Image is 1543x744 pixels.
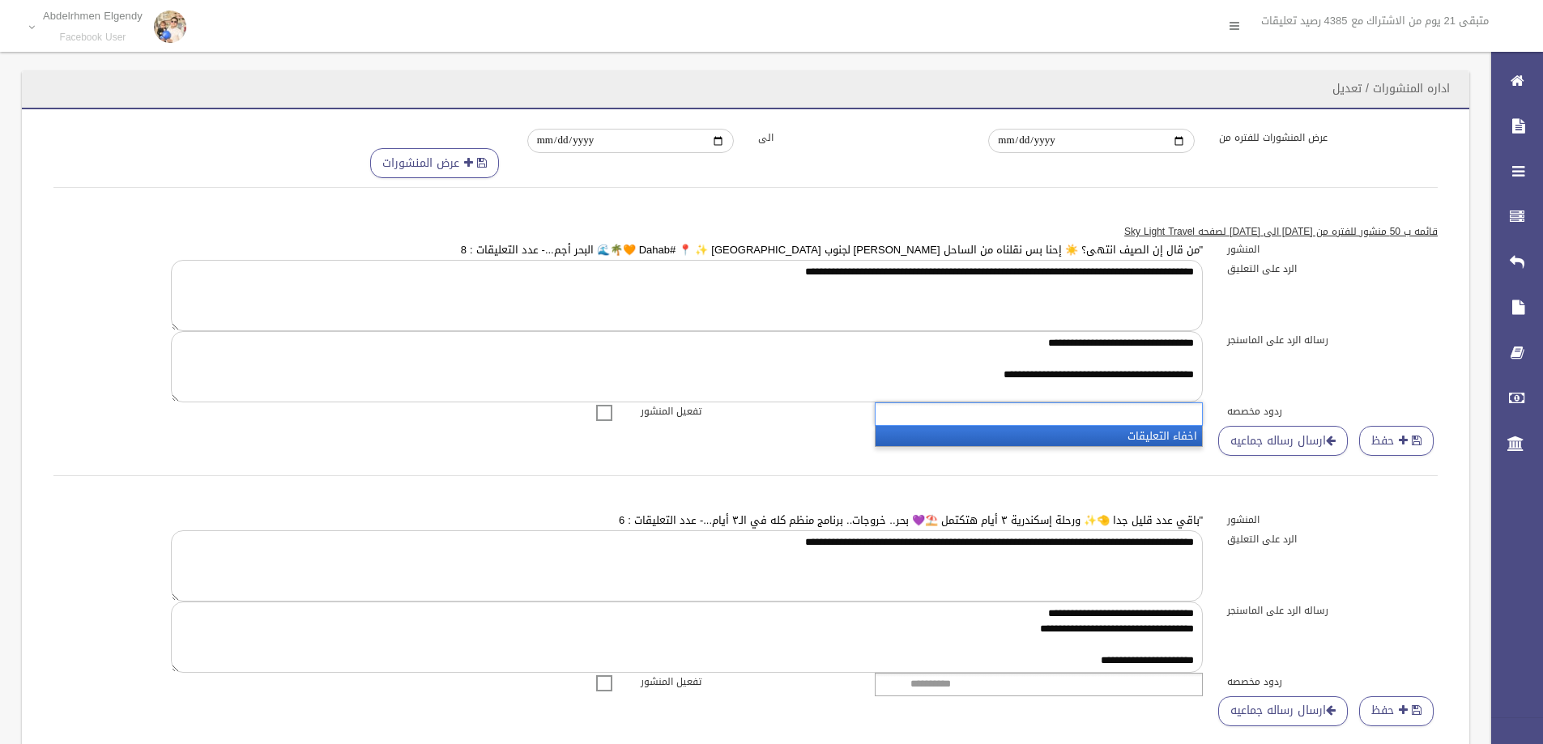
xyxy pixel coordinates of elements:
[1124,223,1438,240] u: قائمه ب 50 منشور للفتره من [DATE] الى [DATE] لصفحه Sky Light Travel
[370,148,499,178] button: عرض المنشورات
[1215,673,1450,691] label: ردود مخصصه
[1218,696,1348,726] a: ارسال رساله جماعيه
[1218,426,1348,456] a: ارسال رساله جماعيه
[1359,426,1434,456] button: حفظ
[629,402,863,420] label: تفعيل المنشور
[629,673,863,691] label: تفعيل المنشور
[1215,331,1450,349] label: رساله الرد على الماسنجر
[1359,696,1434,726] button: حفظ
[876,426,1202,446] li: اخفاء التعليقات
[1313,73,1469,104] header: اداره المنشورات / تعديل
[43,10,143,22] p: Abdelrhmen Elgendy
[1215,511,1450,529] label: المنشور
[1215,240,1450,258] label: المنشور
[1215,260,1450,278] label: الرد على التعليق
[1207,129,1438,147] label: عرض المنشورات للفتره من
[43,32,143,44] small: Facebook User
[619,510,1203,530] a: "باقي عدد قليل جدا 🤏✨ ورحلة إسكندرية ٣ أيام هتكتمل ⛱️💜 بحر.. خروجات.. برنامج منظم كله في الـ٣ أيا...
[461,240,1203,260] a: "من قال إن الصيف انتهى؟ ☀️ إحنا بس نقلناه من الساحل [PERSON_NAME] لجنوب [GEOGRAPHIC_DATA] ✨ 📍 #Da...
[746,129,977,147] label: الى
[1215,602,1450,619] label: رساله الرد على الماسنجر
[1215,402,1450,420] label: ردود مخصصه
[1215,530,1450,548] label: الرد على التعليق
